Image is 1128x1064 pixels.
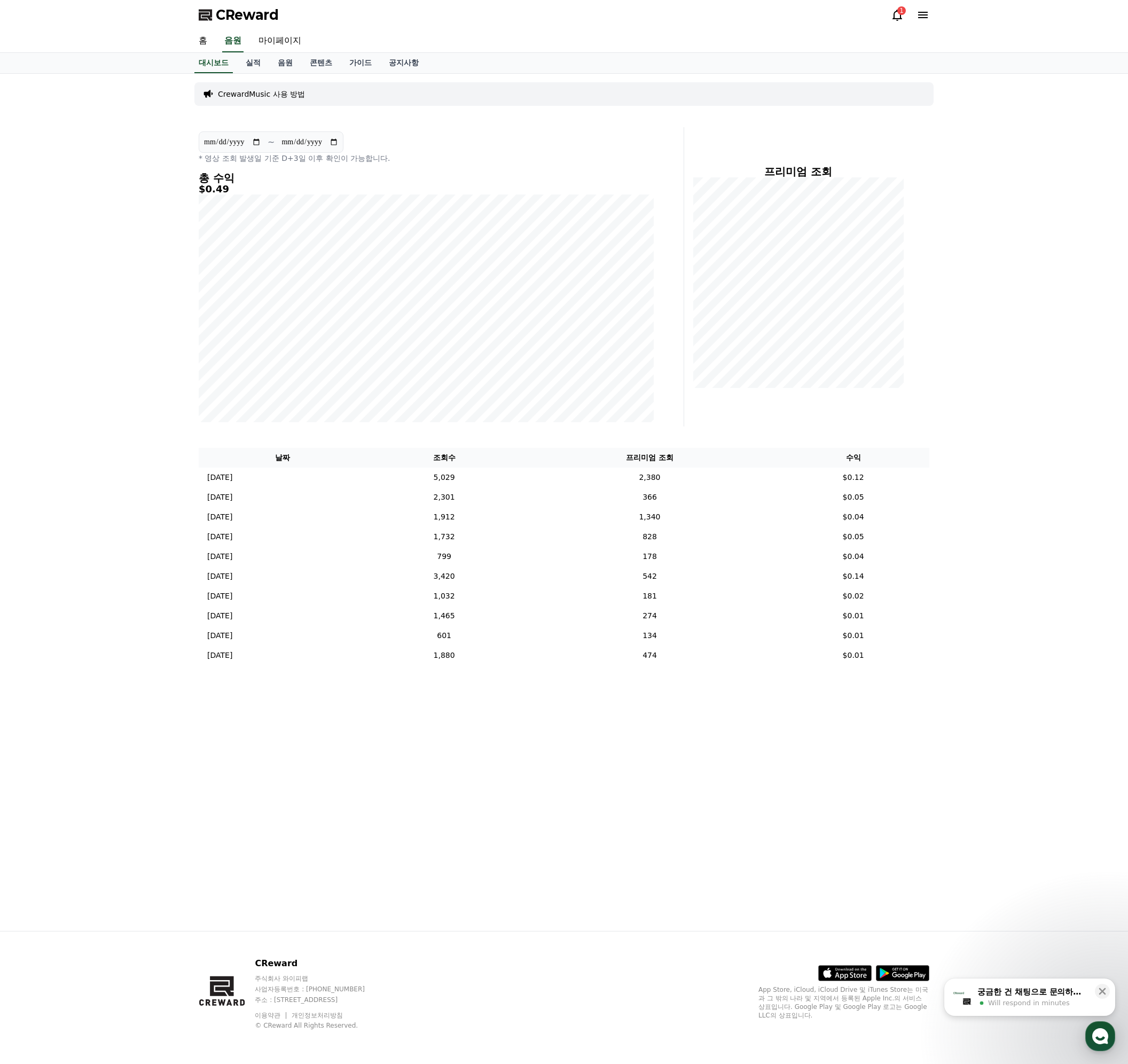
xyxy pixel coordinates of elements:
a: 대시보드 [194,53,233,73]
h5: $0.49 [199,184,654,195]
td: $0.02 [777,586,929,606]
p: [DATE] [207,591,232,602]
span: CReward [216,6,279,24]
p: [DATE] [207,511,232,523]
a: 마이페이지 [250,30,310,52]
td: 799 [366,547,522,566]
a: 가이드 [341,53,380,73]
th: 수익 [777,448,929,468]
td: 274 [522,606,777,626]
p: 주식회사 와이피랩 [255,974,385,983]
td: 542 [522,566,777,586]
p: © CReward All Rights Reserved. [255,1021,385,1030]
td: 178 [522,547,777,566]
p: App Store, iCloud, iCloud Drive 및 iTunes Store는 미국과 그 밖의 나라 및 지역에서 등록된 Apple Inc.의 서비스 상표입니다. Goo... [758,985,929,1020]
a: 공지사항 [380,53,427,73]
p: [DATE] [207,492,232,503]
td: 1,880 [366,646,522,665]
a: 음원 [222,30,244,52]
td: 366 [522,487,777,507]
td: 1,465 [366,606,522,626]
td: 2,301 [366,487,522,507]
td: 828 [522,527,777,547]
a: 콘텐츠 [301,53,341,73]
th: 프리미엄 조회 [522,448,777,468]
td: 1,912 [366,507,522,527]
td: 474 [522,646,777,665]
td: $0.04 [777,547,929,566]
td: 134 [522,626,777,646]
p: [DATE] [207,551,232,562]
td: 3,420 [366,566,522,586]
a: 이용약관 [255,1012,288,1019]
td: 2,380 [522,468,777,487]
td: 181 [522,586,777,606]
a: 음원 [269,53,301,73]
td: 1,340 [522,507,777,527]
p: [DATE] [207,650,232,661]
p: [DATE] [207,531,232,542]
p: * 영상 조회 발생일 기준 D+3일 이후 확인이 가능합니다. [199,153,654,164]
a: CReward [199,6,279,24]
th: 조회수 [366,448,522,468]
a: 홈 [190,30,216,52]
a: 1 [891,9,904,21]
td: $0.04 [777,507,929,527]
p: [DATE] [207,571,232,582]
td: 1,732 [366,527,522,547]
a: 실적 [237,53,269,73]
th: 날짜 [199,448,366,468]
p: 주소 : [STREET_ADDRESS] [255,996,385,1004]
p: ~ [268,136,275,149]
p: [DATE] [207,472,232,483]
p: CReward [255,957,385,970]
td: $0.14 [777,566,929,586]
td: $0.05 [777,487,929,507]
td: $0.01 [777,626,929,646]
div: 1 [897,6,906,15]
td: 5,029 [366,468,522,487]
td: 1,032 [366,586,522,606]
p: 사업자등록번호 : [PHONE_NUMBER] [255,985,385,993]
p: [DATE] [207,630,232,641]
td: 601 [366,626,522,646]
a: 개인정보처리방침 [292,1012,343,1019]
td: $0.12 [777,468,929,487]
p: [DATE] [207,610,232,622]
td: $0.05 [777,527,929,547]
h4: 총 수익 [199,172,654,184]
td: $0.01 [777,646,929,665]
h4: 프리미엄 조회 [693,166,904,177]
a: CrewardMusic 사용 방법 [218,89,305,99]
td: $0.01 [777,606,929,626]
